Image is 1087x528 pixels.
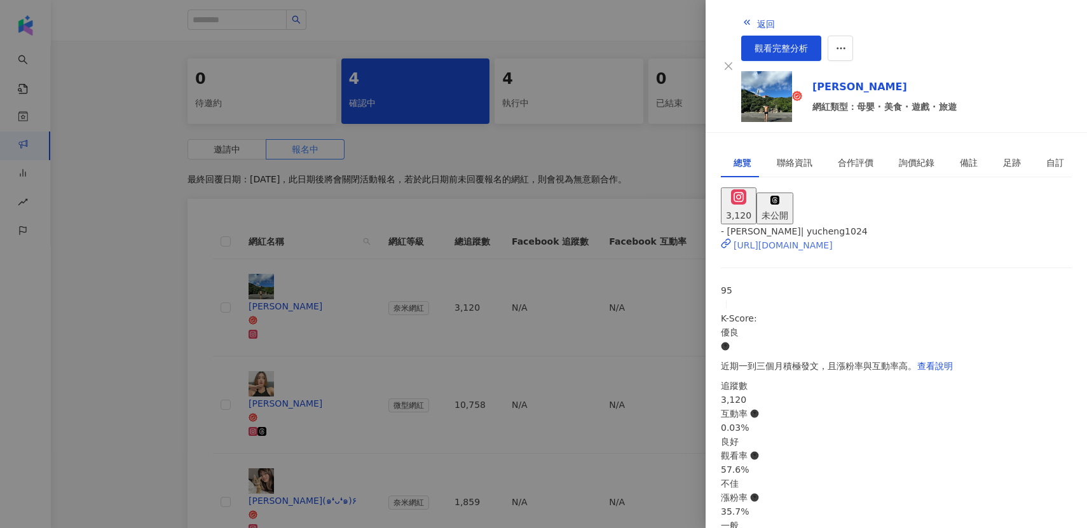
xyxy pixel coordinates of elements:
[777,156,812,170] div: 聯絡資訊
[721,187,756,224] button: 3,120
[721,58,736,74] button: Close
[762,208,788,222] div: 未公開
[734,238,833,252] div: [URL][DOMAIN_NAME]
[721,421,1072,435] div: 0.03%
[917,353,954,379] button: 查看說明
[960,156,978,170] div: 備註
[721,435,1072,449] div: 良好
[721,491,1072,504] div: 漲粉率
[734,156,751,170] div: 總覽
[721,311,1072,353] div: K-Score :
[812,100,957,114] span: 網紅類型：母嬰 · 美食 · 遊戲 · 旅遊
[755,43,808,53] span: 觀看完整分析
[757,19,775,29] span: 返回
[721,463,1072,477] div: 57.6%
[741,71,792,122] img: KOL Avatar
[721,379,1072,393] div: 追蹤數
[917,361,953,371] span: 查看說明
[721,238,1072,252] a: [URL][DOMAIN_NAME]
[1046,156,1064,170] div: 自訂
[721,449,1072,463] div: 觀看率
[721,477,1072,491] div: 不佳
[721,226,868,236] span: - [PERSON_NAME]| yucheng1024
[723,61,734,71] span: close
[812,79,957,95] a: [PERSON_NAME]
[838,156,873,170] div: 合作評價
[1003,156,1021,170] div: 足跡
[726,208,751,222] div: 3,120
[721,283,1072,297] div: 95
[721,504,1072,518] div: 35.7%
[899,156,934,170] div: 詢價紀錄
[741,36,821,61] a: 觀看完整分析
[741,10,776,36] button: 返回
[721,325,1072,339] div: 優良
[721,353,1072,379] div: 近期一到三個月積極發文，且漲粉率與互動率高。
[721,407,1072,421] div: 互動率
[756,193,793,224] button: 未公開
[721,393,1072,407] div: 3,120
[741,71,802,122] a: KOL Avatar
